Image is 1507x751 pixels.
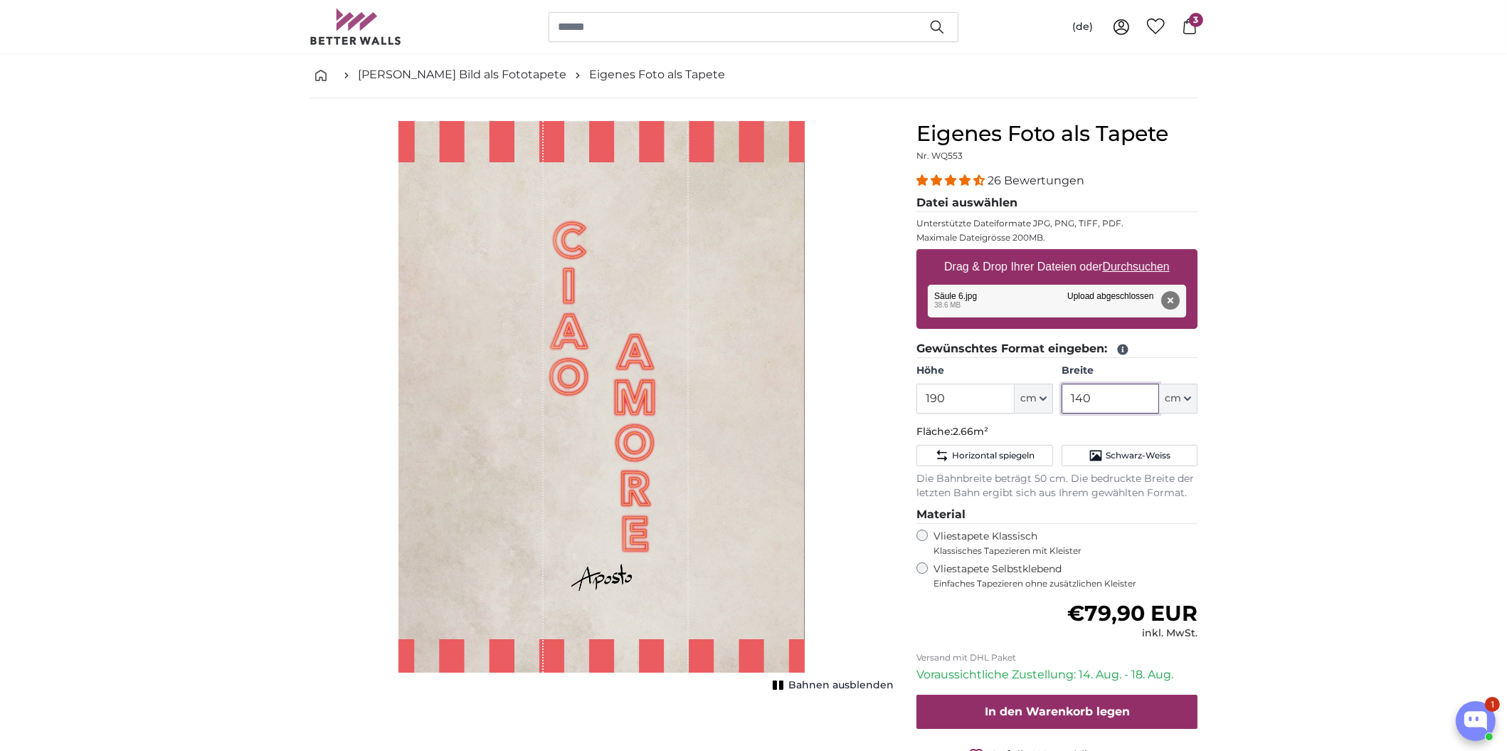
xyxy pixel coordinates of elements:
[1062,364,1197,378] label: Breite
[916,174,988,187] span: 4.54 stars
[310,52,1197,98] nav: breadcrumbs
[916,695,1197,729] button: In den Warenkorb legen
[916,194,1197,212] legend: Datei auswählen
[1020,392,1037,406] span: cm
[985,705,1130,718] span: In den Warenkorb legen
[916,364,1052,378] label: Höhe
[1067,600,1197,626] span: €79,90 EUR
[1189,13,1203,27] span: 3
[1061,14,1104,40] button: (de)
[934,545,1185,557] span: Klassisches Tapezieren mit Kleister
[589,66,725,83] a: Eigenes Foto als Tapete
[916,218,1197,229] p: Unterstützte Dateiformate JPG, PNG, TIFF, PDF.
[916,445,1052,466] button: Horizontal spiegeln
[934,578,1197,589] span: Einfaches Tapezieren ohne zusätzlichen Kleister
[934,530,1185,557] label: Vliestapete Klassisch
[916,232,1197,243] p: Maximale Dateigrösse 200MB.
[916,121,1197,147] h1: Eigenes Foto als Tapete
[953,425,988,438] span: 2.66m²
[934,562,1197,589] label: Vliestapete Selbstklebend
[1106,450,1170,461] span: Schwarz-Weiss
[768,676,894,695] button: Bahnen ausblenden
[938,253,1175,281] label: Drag & Drop Ihrer Dateien oder
[916,150,963,161] span: Nr. WQ553
[1165,392,1181,406] span: cm
[916,666,1197,683] p: Voraussichtliche Zustellung: 14. Aug. - 18. Aug.
[916,652,1197,663] p: Versand mit DHL Paket
[1062,445,1197,466] button: Schwarz-Weiss
[1456,701,1496,741] button: Open chatbox
[358,66,566,83] a: [PERSON_NAME] Bild als Fototapete
[916,425,1197,439] p: Fläche:
[988,174,1084,187] span: 26 Bewertungen
[952,450,1035,461] span: Horizontal spiegeln
[916,340,1197,358] legend: Gewünschtes Format eingeben:
[310,9,402,45] img: Betterwalls
[1485,697,1500,712] div: 1
[1015,384,1053,414] button: cm
[916,506,1197,524] legend: Material
[916,472,1197,500] p: Die Bahnbreite beträgt 50 cm. Die bedruckte Breite der letzten Bahn ergibt sich aus Ihrem gewählt...
[1159,384,1197,414] button: cm
[788,678,894,693] span: Bahnen ausblenden
[1067,626,1197,641] div: inkl. MwSt.
[1103,261,1170,273] u: Durchsuchen
[310,121,894,690] div: 1 of 1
